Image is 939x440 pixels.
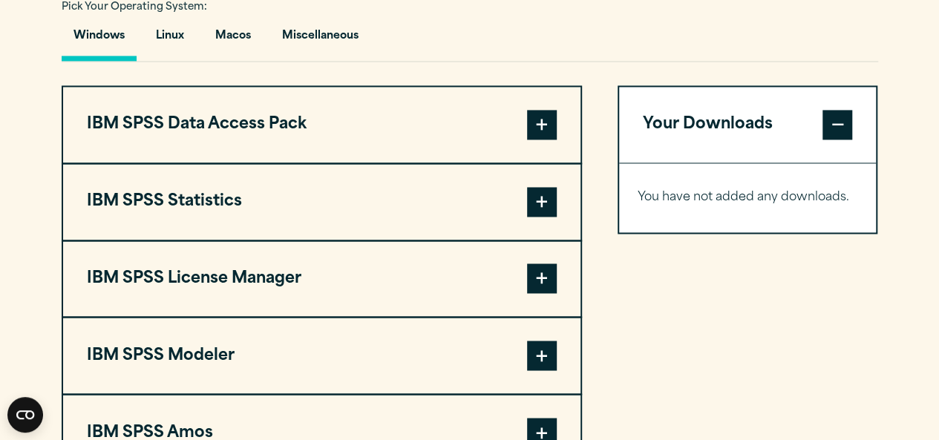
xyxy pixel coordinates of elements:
button: Linux [144,19,196,61]
p: You have not added any downloads. [638,187,858,208]
button: IBM SPSS Statistics [63,164,580,240]
div: Your Downloads [619,162,877,232]
button: Open CMP widget [7,397,43,433]
button: IBM SPSS Data Access Pack [63,87,580,162]
button: Your Downloads [619,87,877,162]
button: Miscellaneous [270,19,370,61]
button: IBM SPSS License Manager [63,241,580,317]
button: Macos [203,19,263,61]
span: Pick Your Operating System: [62,2,207,12]
button: IBM SPSS Modeler [63,318,580,393]
button: Windows [62,19,137,61]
